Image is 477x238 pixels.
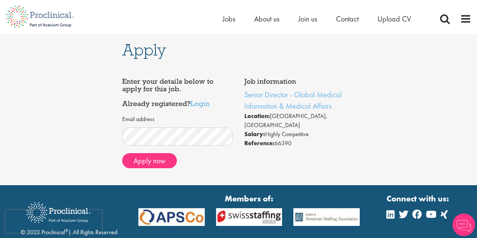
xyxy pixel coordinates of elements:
li: [GEOGRAPHIC_DATA], [GEOGRAPHIC_DATA] [244,112,355,130]
a: Jobs [222,14,235,24]
li: 66390 [244,139,355,148]
label: Email address [122,115,155,124]
span: Apply [122,40,166,60]
strong: Reference: [244,139,275,147]
img: APSCo [210,208,288,226]
a: Contact [336,14,359,24]
li: Highly Competitive [244,130,355,139]
strong: Salary: [244,130,265,138]
div: © 2023 Proclinical | All Rights Reserved [21,197,117,237]
button: Apply now [122,153,177,168]
img: Proclinical Recruitment [21,197,96,228]
h4: Job information [244,78,355,85]
a: About us [254,14,279,24]
a: Join us [298,14,317,24]
strong: Members of: [138,193,360,204]
strong: Connect with us: [387,193,451,204]
img: Chatbot [452,213,475,236]
a: Login [190,99,210,108]
img: APSCo [133,208,210,226]
iframe: reCAPTCHA [5,210,102,233]
h4: Enter your details below to apply for this job. Already registered? [122,78,233,107]
img: APSCo [288,208,365,226]
a: Upload CV [377,14,411,24]
a: Senior Director - Global Medical Information & Medical Affairs [244,90,342,111]
strong: Location: [244,112,270,120]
